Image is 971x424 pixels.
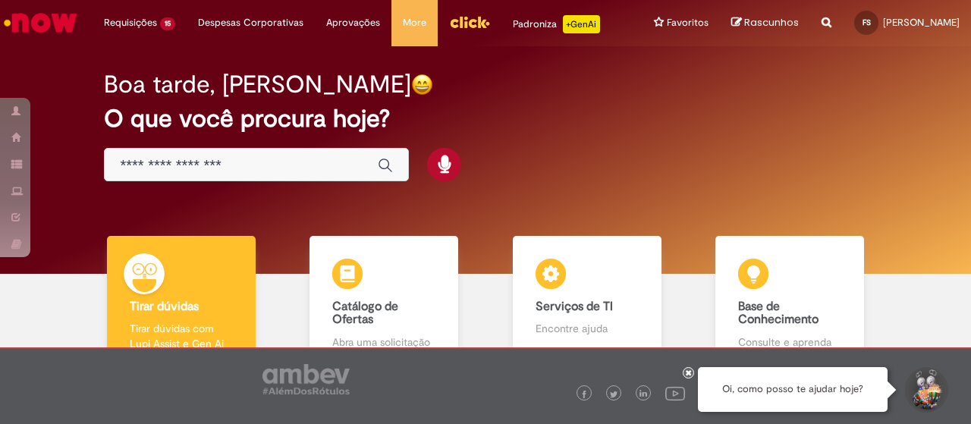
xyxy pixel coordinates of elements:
b: Serviços de TI [536,299,613,314]
a: Rascunhos [731,16,799,30]
span: Favoritos [667,15,709,30]
span: FS [863,17,871,27]
b: Tirar dúvidas [130,299,199,314]
div: Oi, como posso te ajudar hoje? [698,367,888,412]
span: More [403,15,426,30]
p: Encontre ajuda [536,321,639,336]
b: Catálogo de Ofertas [332,299,398,328]
p: Abra uma solicitação [332,334,435,350]
p: +GenAi [563,15,600,33]
span: 15 [160,17,175,30]
a: Catálogo de Ofertas Abra uma solicitação [283,236,486,367]
span: Requisições [104,15,157,30]
span: Aprovações [326,15,380,30]
img: click_logo_yellow_360x200.png [449,11,490,33]
a: Serviços de TI Encontre ajuda [485,236,689,367]
img: happy-face.png [411,74,433,96]
button: Iniciar Conversa de Suporte [903,367,948,413]
span: Despesas Corporativas [198,15,303,30]
img: ServiceNow [2,8,80,38]
p: Consulte e aprenda [738,334,841,350]
a: Tirar dúvidas Tirar dúvidas com Lupi Assist e Gen Ai [80,236,283,367]
a: Base de Conhecimento Consulte e aprenda [689,236,892,367]
img: logo_footer_youtube.png [665,383,685,403]
h2: Boa tarde, [PERSON_NAME] [104,71,411,98]
img: logo_footer_ambev_rotulo_gray.png [262,364,350,394]
p: Tirar dúvidas com Lupi Assist e Gen Ai [130,321,233,351]
img: logo_footer_facebook.png [580,391,588,398]
h2: O que você procura hoje? [104,105,866,132]
b: Base de Conhecimento [738,299,819,328]
img: logo_footer_linkedin.png [639,390,647,399]
span: Rascunhos [744,15,799,30]
div: Padroniza [513,15,600,33]
span: [PERSON_NAME] [883,16,960,29]
img: logo_footer_twitter.png [610,391,617,398]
